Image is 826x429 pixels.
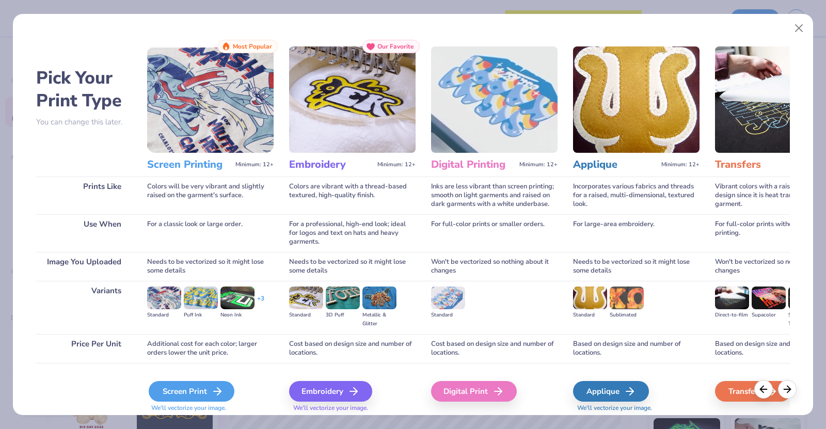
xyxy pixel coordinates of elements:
[752,287,786,309] img: Supacolor
[289,404,416,412] span: We'll vectorize your image.
[789,19,809,38] button: Close
[362,311,396,328] div: Metallic & Glitter
[362,287,396,309] img: Metallic & Glitter
[661,161,700,168] span: Minimum: 12+
[147,404,274,412] span: We'll vectorize your image.
[573,311,607,320] div: Standard
[36,177,132,214] div: Prints Like
[431,252,558,281] div: Won't be vectorized so nothing about it changes
[610,287,644,309] img: Sublimated
[752,311,786,320] div: Supacolor
[715,287,749,309] img: Direct-to-film
[289,177,416,214] div: Colors are vibrant with a thread-based textured, high-quality finish.
[289,287,323,309] img: Standard
[235,161,274,168] span: Minimum: 12+
[573,177,700,214] div: Incorporates various fabrics and threads for a raised, multi-dimensional, textured look.
[431,177,558,214] div: Inks are less vibrant than screen printing; smooth on light garments and raised on dark garments ...
[220,311,255,320] div: Neon Ink
[431,287,465,309] img: Standard
[573,214,700,252] div: For large-area embroidery.
[431,381,517,402] div: Digital Print
[326,287,360,309] img: 3D Puff
[573,252,700,281] div: Needs to be vectorized so it might lose some details
[36,118,132,126] p: You can change this later.
[147,334,274,363] div: Additional cost for each color; larger orders lower the unit price.
[289,214,416,252] div: For a professional, high-end look; ideal for logos and text on hats and heavy garments.
[147,214,274,252] div: For a classic look or large order.
[149,381,234,402] div: Screen Print
[573,287,607,309] img: Standard
[289,334,416,363] div: Cost based on design size and number of locations.
[184,287,218,309] img: Puff Ink
[257,294,264,312] div: + 3
[715,381,791,402] div: Transfers
[431,46,558,153] img: Digital Printing
[610,311,644,320] div: Sublimated
[36,214,132,252] div: Use When
[573,334,700,363] div: Based on design size and number of locations.
[377,161,416,168] span: Minimum: 12+
[147,177,274,214] div: Colors will be very vibrant and slightly raised on the garment's surface.
[573,404,700,412] span: We'll vectorize your image.
[36,281,132,334] div: Variants
[220,287,255,309] img: Neon Ink
[573,158,657,171] h3: Applique
[36,67,132,112] h2: Pick Your Print Type
[233,43,272,50] span: Most Popular
[573,381,649,402] div: Applique
[289,252,416,281] div: Needs to be vectorized so it might lose some details
[519,161,558,168] span: Minimum: 12+
[147,252,274,281] div: Needs to be vectorized so it might lose some details
[147,46,274,153] img: Screen Printing
[184,311,218,320] div: Puff Ink
[147,311,181,320] div: Standard
[431,311,465,320] div: Standard
[289,381,372,402] div: Embroidery
[36,334,132,363] div: Price Per Unit
[326,311,360,320] div: 3D Puff
[715,158,799,171] h3: Transfers
[377,43,414,50] span: Our Favorite
[788,311,822,328] div: Screen Transfer
[715,311,749,320] div: Direct-to-film
[36,252,132,281] div: Image You Uploaded
[289,311,323,320] div: Standard
[147,287,181,309] img: Standard
[289,158,373,171] h3: Embroidery
[573,46,700,153] img: Applique
[431,158,515,171] h3: Digital Printing
[431,214,558,252] div: For full-color prints or smaller orders.
[788,287,822,309] img: Screen Transfer
[147,158,231,171] h3: Screen Printing
[431,334,558,363] div: Cost based on design size and number of locations.
[289,46,416,153] img: Embroidery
